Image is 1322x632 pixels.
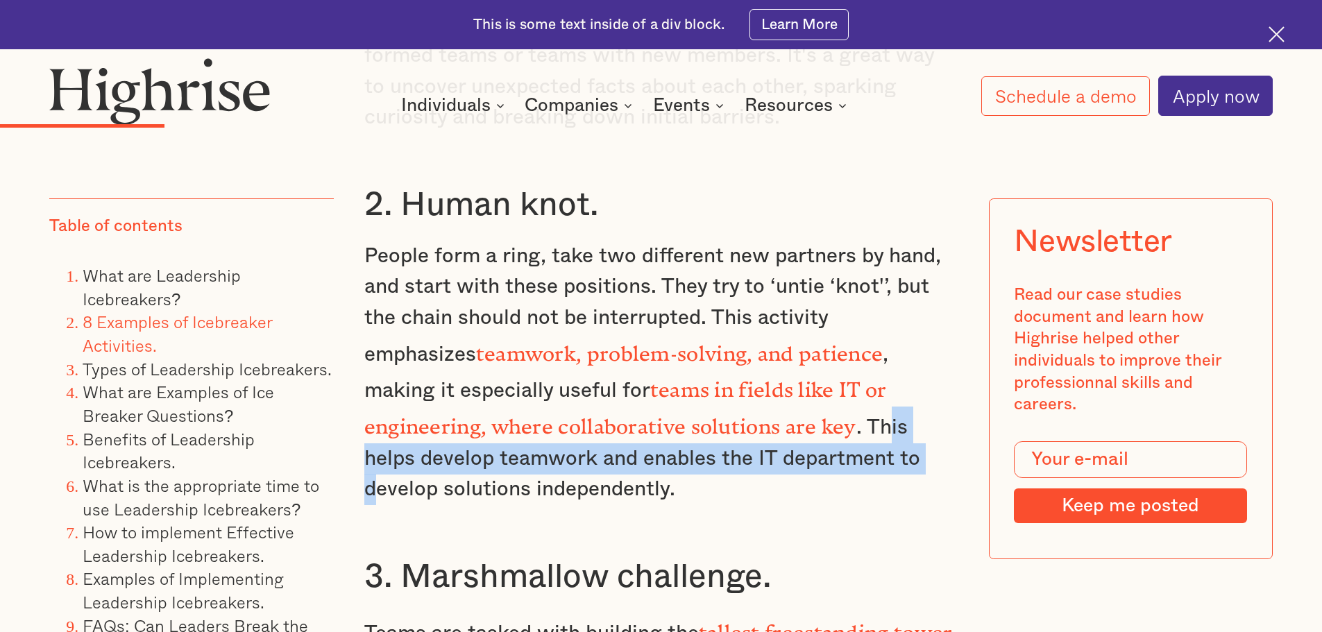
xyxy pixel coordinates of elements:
[83,519,294,568] a: How to implement Effective Leadership Icebreakers.
[364,185,958,226] h3: 2. Human knot.
[83,356,332,382] a: Types of Leadership Icebreakers.
[1158,76,1273,116] a: Apply now
[1014,488,1247,523] input: Keep me posted
[364,378,887,428] strong: teams in fields like IT or engineering, where collaborative solutions are key
[1014,441,1247,479] input: Your e-mail
[49,58,270,124] img: Highrise logo
[1014,223,1172,259] div: Newsletter
[83,426,255,475] a: Benefits of Leadership Icebreakers.
[1014,284,1247,416] div: Read our case studies document and learn how Highrise helped other individuals to improve their p...
[83,309,272,358] a: 8 Examples of Icebreaker Activities.
[981,76,1151,116] a: Schedule a demo
[83,379,274,428] a: What are Examples of Ice Breaker Questions?
[401,97,491,114] div: Individuals
[745,97,833,114] div: Resources
[745,97,851,114] div: Resources
[476,342,883,355] strong: teamwork, problem-solving, and patience
[364,556,958,598] h3: 3. Marshmallow challenge.
[401,97,509,114] div: Individuals
[83,565,284,615] a: Examples of Implementing Leadership Icebreakers.
[653,97,710,114] div: Events
[525,97,618,114] div: Companies
[749,9,849,40] a: Learn More
[364,241,958,505] p: People form a ring, take two different new partners by hand, and start with these positions. They...
[83,472,319,522] a: What is the appropriate time to use Leadership Icebreakers?
[1269,26,1285,42] img: Cross icon
[83,262,241,311] a: What are Leadership Icebreakers?
[653,97,728,114] div: Events
[525,97,636,114] div: Companies
[473,15,724,35] div: This is some text inside of a div block.
[1014,441,1247,523] form: Modal Form
[49,216,183,238] div: Table of contents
